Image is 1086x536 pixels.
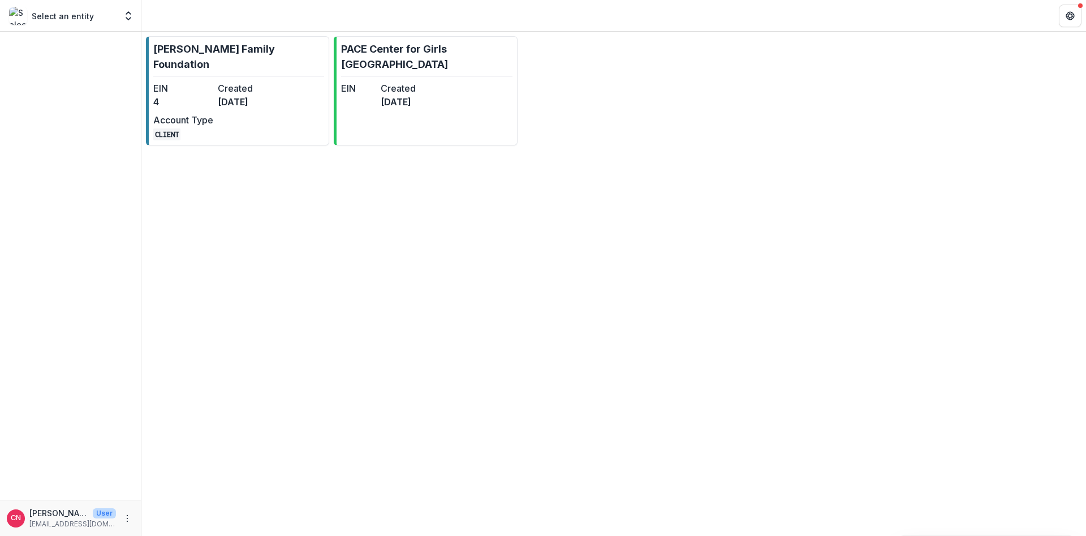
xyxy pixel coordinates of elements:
[29,507,88,519] p: [PERSON_NAME]
[153,95,213,109] dd: 4
[32,10,94,22] p: Select an entity
[153,113,213,127] dt: Account Type
[1059,5,1081,27] button: Get Help
[120,5,136,27] button: Open entity switcher
[146,36,329,145] a: [PERSON_NAME] Family FoundationEIN4Created[DATE]Account TypeCLIENT
[29,519,116,529] p: [EMAIL_ADDRESS][DOMAIN_NAME]
[341,82,376,95] dt: EIN
[153,82,213,95] dt: EIN
[153,128,180,140] code: CLIENT
[11,514,21,522] div: Carol Nieves
[381,82,416,95] dt: Created
[341,41,512,72] p: PACE Center for Girls [GEOGRAPHIC_DATA]
[153,41,324,72] p: [PERSON_NAME] Family Foundation
[381,95,416,109] dd: [DATE]
[218,82,278,95] dt: Created
[9,7,27,25] img: Select an entity
[93,508,116,518] p: User
[334,36,517,145] a: PACE Center for Girls [GEOGRAPHIC_DATA]EINCreated[DATE]
[120,512,134,525] button: More
[218,95,278,109] dd: [DATE]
